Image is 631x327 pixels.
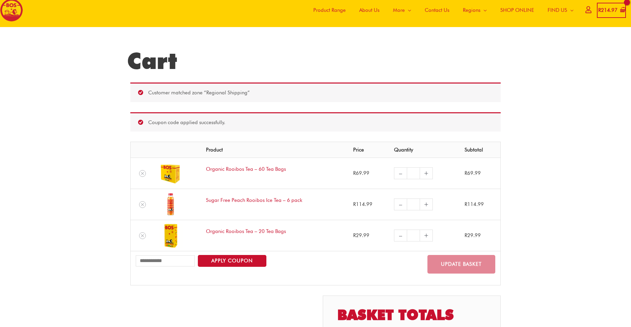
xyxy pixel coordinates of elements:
[206,166,286,172] a: Organic Rooibos Tea – 60 Tea Bags
[353,201,372,207] bdi: 114.99
[407,230,420,241] input: Product quantity
[353,170,369,176] bdi: 69.99
[394,230,407,241] a: –
[198,255,266,267] button: Apply coupon
[597,3,626,18] a: View Shopping Cart, 3 items
[459,142,500,158] th: Subtotal
[139,232,146,239] a: Remove Organic Rooibos Tea - 20 Tea Bags from cart
[159,193,183,216] img: Sugar Free Peach Rooibos Ice Tea - 6 pack
[394,198,407,210] a: –
[465,201,484,207] bdi: 114.99
[201,142,348,158] th: Product
[420,230,433,241] a: +
[465,201,467,207] span: R
[127,47,504,74] h1: Cart
[394,167,407,179] a: –
[353,232,369,238] bdi: 29.99
[159,224,183,248] img: BOS organic rooibos tea 20 tea bags
[465,170,481,176] bdi: 69.99
[130,83,501,102] div: Customer matched zone “Regional Shipping”
[389,142,460,158] th: Quantity
[407,167,420,179] input: Product quantity
[353,232,356,238] span: R
[465,232,481,238] bdi: 29.99
[598,7,617,13] bdi: 214.97
[465,170,467,176] span: R
[348,142,389,158] th: Price
[353,170,356,176] span: R
[427,255,495,274] button: Update basket
[420,167,433,179] a: +
[206,228,286,234] a: Organic Rooibos Tea – 20 Tea Bags
[139,201,146,208] a: Remove Sugar Free Peach Rooibos Ice Tea - 6 pack from cart
[130,112,501,132] div: Coupon code applied successfully.
[407,198,420,210] input: Product quantity
[159,162,183,185] img: organic rooibos tea 20 tea bags (copy)
[139,170,146,177] a: Remove Organic Rooibos Tea - 60 Tea Bags from cart
[465,232,467,238] span: R
[206,197,302,203] a: Sugar Free Peach Rooibos Ice Tea – 6 pack
[353,201,356,207] span: R
[598,7,601,13] span: R
[420,198,433,210] a: +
